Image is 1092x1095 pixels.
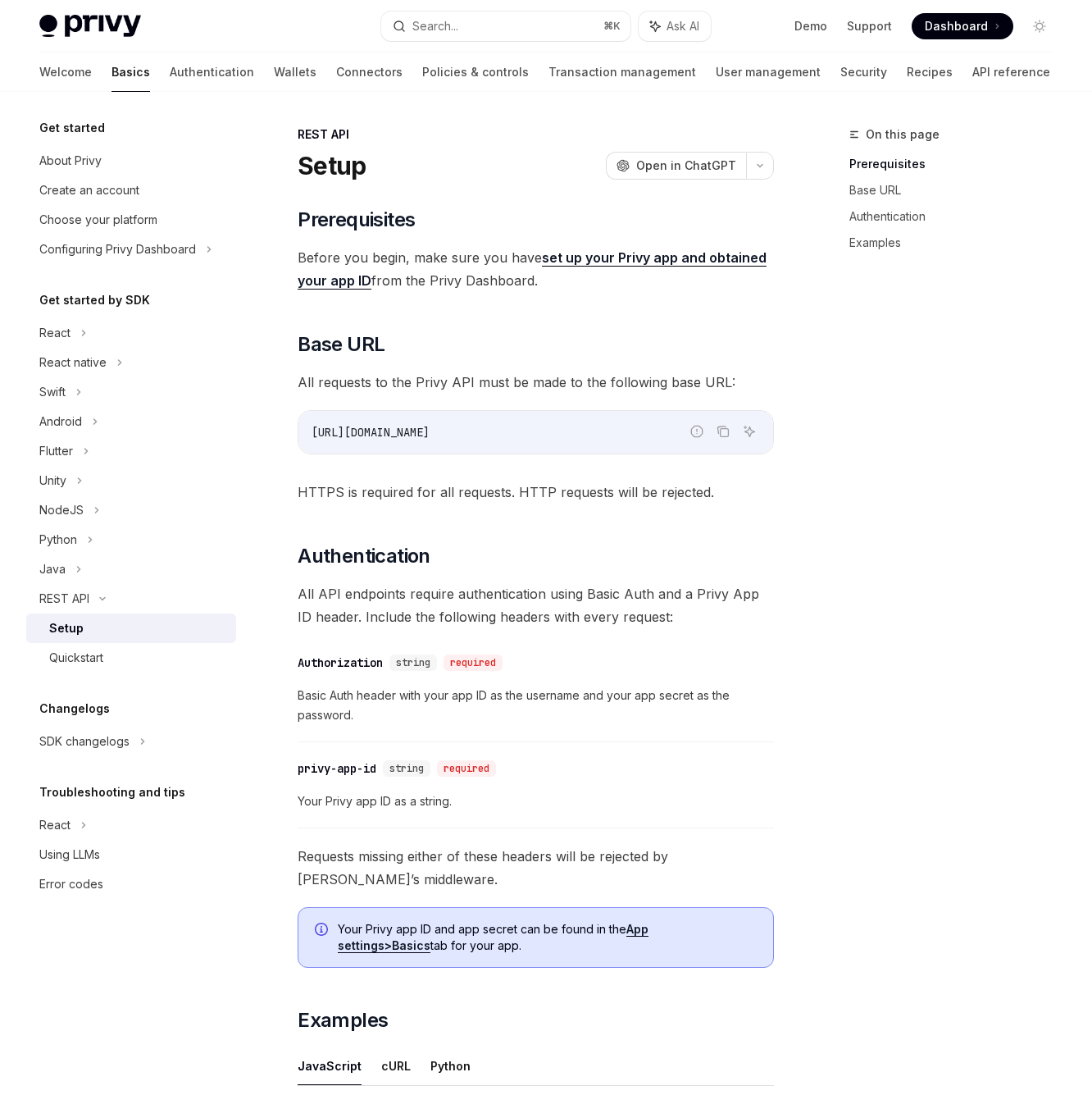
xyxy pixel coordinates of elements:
[298,686,774,725] span: Basic Auth header with your app ID as the username and your app secret as the password.
[111,52,150,92] a: Basics
[298,543,430,569] span: Authentication
[26,840,236,869] a: Using LLMs
[849,151,1066,177] a: Prerequisites
[392,938,430,952] strong: Basics
[39,732,130,751] div: SDK changelogs
[170,52,254,92] a: Authentication
[298,246,774,292] span: Before you begin, make sure you have from the Privy Dashboard.
[39,782,185,802] h5: Troubleshooting and tips
[639,11,711,41] button: Ask AI
[866,125,940,144] span: On this page
[606,152,746,180] button: Open in ChatGPT
[381,11,630,41] button: Search...⌘K
[39,240,196,259] div: Configuring Privy Dashboard
[925,18,988,34] span: Dashboard
[49,618,84,638] div: Setup
[312,425,430,440] span: [URL][DOMAIN_NAME]
[338,921,757,954] span: Your Privy app ID and app secret can be found in the tab for your app.
[39,845,100,865] div: Using LLMs
[39,441,73,461] div: Flutter
[686,421,708,442] button: Report incorrect code
[389,762,424,775] span: string
[972,52,1050,92] a: API reference
[548,52,696,92] a: Transaction management
[298,1047,362,1085] button: JavaScript
[39,323,71,343] div: React
[794,18,827,34] a: Demo
[636,157,736,174] span: Open in ChatGPT
[840,52,887,92] a: Security
[26,205,236,235] a: Choose your platform
[298,792,774,811] span: Your Privy app ID as a string.
[739,421,760,442] button: Ask AI
[396,656,430,669] span: string
[39,353,107,372] div: React native
[39,118,105,138] h5: Get started
[298,582,774,628] span: All API endpoints require authentication using Basic Auth and a Privy App ID header. Include the ...
[712,421,734,442] button: Copy the contents from the code block
[1026,13,1053,39] button: Toggle dark mode
[39,151,102,171] div: About Privy
[39,500,84,520] div: NodeJS
[39,559,66,579] div: Java
[39,382,66,402] div: Swift
[49,648,103,668] div: Quickstart
[39,815,71,835] div: React
[274,52,316,92] a: Wallets
[298,655,383,671] div: Authorization
[39,874,103,894] div: Error codes
[381,1047,411,1085] button: cURL
[298,481,774,504] span: HTTPS is required for all requests. HTTP requests will be rejected.
[39,471,66,490] div: Unity
[39,412,82,431] div: Android
[26,643,236,673] a: Quickstart
[422,52,529,92] a: Policies & controls
[39,210,157,230] div: Choose your platform
[26,614,236,643] a: Setup
[39,290,150,310] h5: Get started by SDK
[849,230,1066,256] a: Examples
[298,331,384,358] span: Base URL
[412,16,458,36] div: Search...
[39,15,141,38] img: light logo
[26,869,236,899] a: Error codes
[39,180,139,200] div: Create an account
[444,655,503,671] div: required
[26,146,236,176] a: About Privy
[667,18,699,34] span: Ask AI
[912,13,1013,39] a: Dashboard
[298,1007,388,1033] span: Examples
[849,177,1066,203] a: Base URL
[603,20,621,33] span: ⌘ K
[298,126,774,143] div: REST API
[26,176,236,205] a: Create an account
[849,203,1066,230] a: Authentication
[315,923,331,939] svg: Info
[298,151,366,180] h1: Setup
[336,52,403,92] a: Connectors
[39,530,77,550] div: Python
[39,589,89,609] div: REST API
[298,845,774,891] span: Requests missing either of these headers will be rejected by [PERSON_NAME]’s middleware.
[907,52,953,92] a: Recipes
[298,371,774,394] span: All requests to the Privy API must be made to the following base URL:
[298,760,376,777] div: privy-app-id
[39,699,110,719] h5: Changelogs
[39,52,92,92] a: Welcome
[716,52,821,92] a: User management
[847,18,892,34] a: Support
[298,207,415,233] span: Prerequisites
[430,1047,471,1085] button: Python
[437,760,496,777] div: required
